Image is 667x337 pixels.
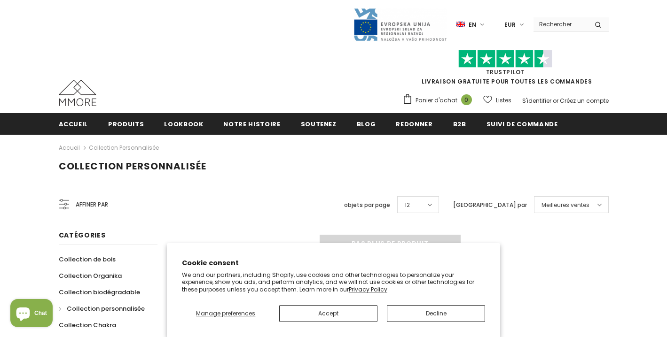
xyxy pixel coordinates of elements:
button: Accept [279,305,377,322]
img: Cas MMORE [59,80,96,106]
a: Listes [483,92,511,108]
span: B2B [453,120,466,129]
a: TrustPilot [486,68,525,76]
a: Javni Razpis [353,20,447,28]
a: S'identifier [522,97,551,105]
span: Meilleures ventes [541,200,589,210]
a: Collection Organika [59,268,122,284]
label: objets par page [344,200,390,210]
span: Notre histoire [223,120,280,129]
img: i-lang-1.png [456,21,465,29]
a: Collection personnalisée [89,144,159,152]
a: Accueil [59,142,80,153]
a: Produits [108,113,144,134]
span: Blog [357,120,376,129]
a: Collection personnalisée [59,300,145,317]
a: Suivi de commande [487,113,558,134]
span: LIVRAISON GRATUITE POUR TOUTES LES COMMANDES [402,54,609,85]
label: [GEOGRAPHIC_DATA] par [453,200,527,210]
span: Collection personnalisée [59,160,206,173]
a: Blog [357,113,376,134]
button: Manage preferences [182,305,270,322]
a: Lookbook [164,113,203,134]
a: soutenez [301,113,337,134]
span: Manage preferences [196,309,255,317]
h2: Cookie consent [182,258,486,268]
span: 0 [461,94,472,105]
span: Collection personnalisée [67,304,145,313]
img: Javni Razpis [353,8,447,42]
inbox-online-store-chat: Shopify online store chat [8,299,55,329]
span: EUR [504,20,516,30]
a: Redonner [396,113,432,134]
a: B2B [453,113,466,134]
button: Decline [387,305,485,322]
span: Listes [496,96,511,105]
a: Créez un compte [560,97,609,105]
a: Privacy Policy [349,285,387,293]
a: Notre histoire [223,113,280,134]
span: Produits [108,120,144,129]
span: Suivi de commande [487,120,558,129]
p: We and our partners, including Shopify, use cookies and other technologies to personalize your ex... [182,271,486,293]
span: Collection biodégradable [59,288,140,297]
span: en [469,20,476,30]
a: Collection Chakra [59,317,116,333]
span: Affiner par [76,199,108,210]
span: Collection Organika [59,271,122,280]
a: Panier d'achat 0 [402,93,477,107]
span: soutenez [301,120,337,129]
span: or [553,97,558,105]
a: Accueil [59,113,88,134]
img: Faites confiance aux étoiles pilotes [458,50,552,68]
span: Collection de bois [59,255,116,264]
a: Collection de bois [59,251,116,268]
span: Catégories [59,230,106,240]
span: Lookbook [164,120,203,129]
span: Panier d'achat [416,96,457,105]
span: Collection Chakra [59,321,116,329]
span: 12 [405,200,410,210]
span: Redonner [396,120,432,129]
span: Accueil [59,120,88,129]
input: Search Site [534,17,588,31]
a: Collection biodégradable [59,284,140,300]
